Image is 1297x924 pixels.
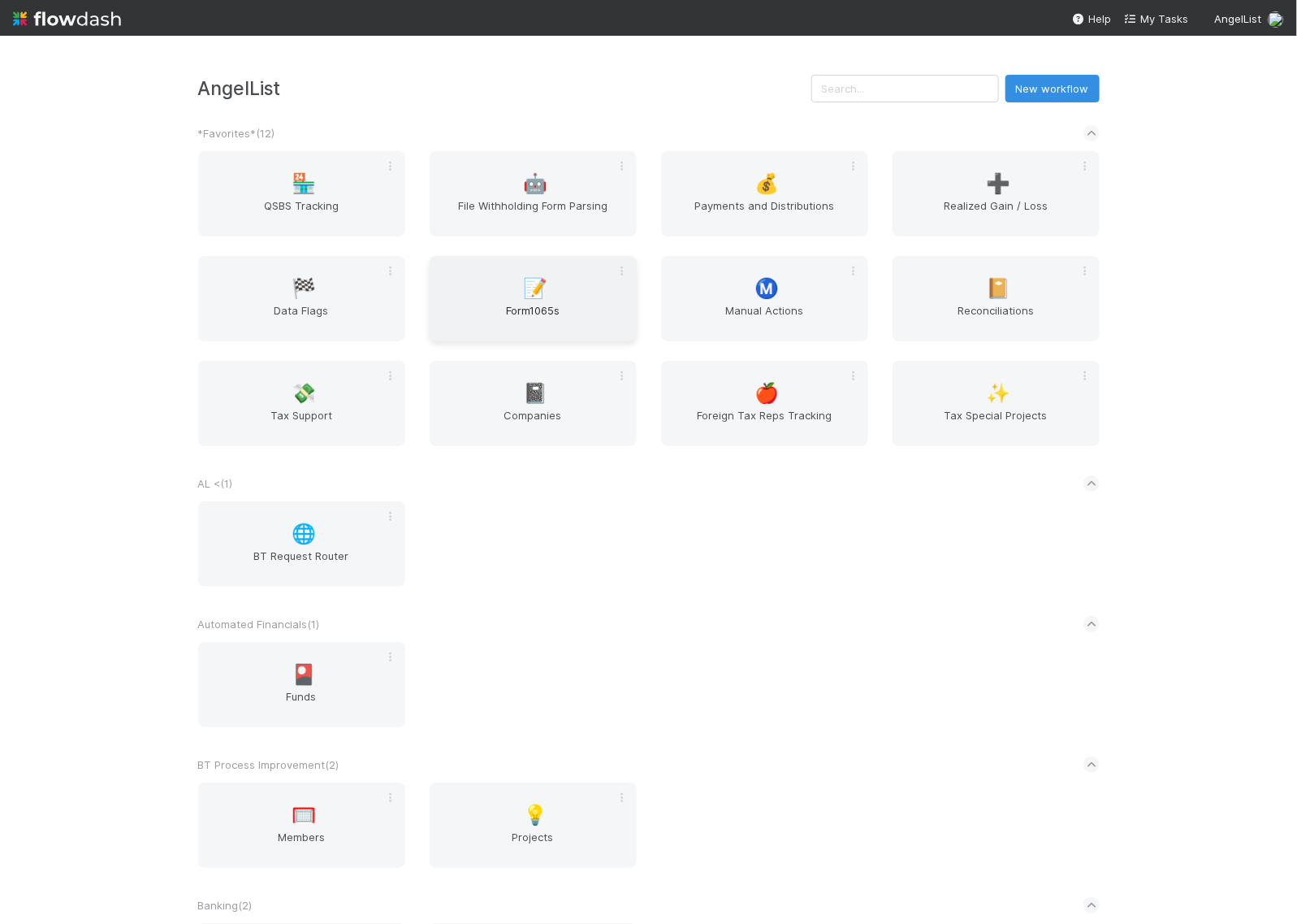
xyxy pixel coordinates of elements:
[205,829,399,861] span: Members
[668,302,862,335] span: Manual Actions
[198,77,811,99] h3: AngelList
[1005,75,1100,102] button: New workflow
[292,278,316,299] span: 🏁
[430,361,637,446] a: 📓Companies
[893,151,1100,236] a: ➕Realized Gain / Loss
[198,256,405,341] a: 🏁Data Flags
[754,173,779,194] span: 💰
[430,783,637,868] a: 💡Projects
[899,197,1093,230] span: Realized Gain / Loss
[198,501,405,587] a: 🌐BT Request Router
[198,899,253,912] span: Banking ( 2 )
[430,151,637,236] a: 🤖File Withholding Form Parsing
[893,361,1100,446] a: ✨Tax Special Projects
[523,805,547,826] span: 💡
[198,783,405,868] a: 🥅Members
[1072,11,1111,27] div: Help
[661,151,868,236] a: 💰Payments and Distributions
[205,197,399,230] span: QSBS Tracking
[205,407,399,440] span: Tax Support
[668,197,862,230] span: Payments and Distributions
[205,548,399,580] span: BT Request Router
[292,523,316,544] span: 🌐
[198,361,405,446] a: 💸Tax Support
[754,383,779,404] span: 🍎
[436,407,630,440] span: Companies
[893,256,1100,341] a: 📔Reconciliations
[661,361,868,446] a: 🍎Foreign Tax Reps Tracking
[1124,11,1188,27] a: My Tasks
[430,256,637,341] a: 📝Form1065s
[198,127,275,140] span: *Favorites* ( 12 )
[899,407,1093,440] span: Tax Special Projects
[205,302,399,335] span: Data Flags
[292,383,316,404] span: 💸
[899,302,1093,335] span: Reconciliations
[436,829,630,861] span: Projects
[523,383,547,404] span: 📓
[198,477,233,490] span: AL < ( 1 )
[13,5,121,33] img: logo-inverted-e16ddd16eac7371096b0.svg
[986,278,1010,299] span: 📔
[523,278,547,299] span: 📝
[811,75,999,102] input: Search...
[754,278,779,299] span: Ⓜ️
[205,688,399,721] span: Funds
[436,197,630,230] span: File Withholding Form Parsing
[198,618,320,631] span: Automated Financials ( 1 )
[292,173,316,194] span: 🏪
[436,302,630,335] span: Form1065s
[198,642,405,727] a: 🎴Funds
[668,407,862,440] span: Foreign Tax Reps Tracking
[292,664,316,685] span: 🎴
[986,173,1010,194] span: ➕
[661,256,868,341] a: Ⓜ️Manual Actions
[1124,12,1188,25] span: My Tasks
[198,758,339,771] span: BT Process Improvement ( 2 )
[198,151,405,236] a: 🏪QSBS Tracking
[1268,11,1284,28] img: avatar_711f55b7-5a46-40da-996f-bc93b6b86381.png
[523,173,547,194] span: 🤖
[986,383,1010,404] span: ✨
[1214,12,1261,25] span: AngelList
[292,805,316,826] span: 🥅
